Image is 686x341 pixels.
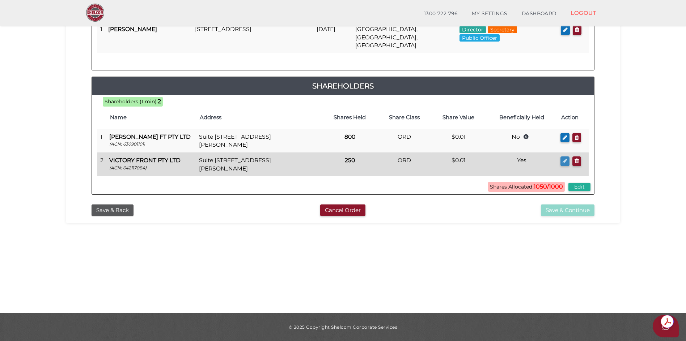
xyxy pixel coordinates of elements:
[320,204,365,216] button: Cancel Order
[314,22,352,53] td: [DATE]
[326,115,373,121] h4: Shares Held
[200,115,319,121] h4: Address
[344,133,355,140] b: 800
[465,7,514,21] a: MY SETTINGS
[97,22,105,53] td: 1
[105,98,158,105] span: Shareholders (1 min):
[345,157,355,164] b: 250
[653,315,679,337] button: Open asap
[486,153,558,176] td: Yes
[534,183,563,190] b: 1050/1000
[97,129,106,153] td: 1
[92,204,134,216] button: Save & Back
[192,22,314,53] td: [STREET_ADDRESS]
[488,26,517,33] span: Secretary
[488,182,565,192] span: Shares Allocated:
[109,133,191,140] b: [PERSON_NAME] FT PTY LTD
[490,115,554,121] h4: Beneficially Held
[541,204,594,216] button: Save & Continue
[108,26,157,33] b: [PERSON_NAME]
[196,153,322,176] td: Suite [STREET_ADDRESS][PERSON_NAME]
[109,141,193,147] p: (ACN: 630901101)
[432,129,486,153] td: $0.01
[568,183,590,191] button: Edit
[417,7,465,21] a: 1300 722 796
[158,98,161,105] b: 2
[196,129,322,153] td: Suite [STREET_ADDRESS][PERSON_NAME]
[381,115,428,121] h4: Share Class
[514,7,564,21] a: DASHBOARD
[92,80,594,92] a: Shareholders
[377,129,431,153] td: ORD
[486,129,558,153] td: No
[460,34,500,42] span: Public Officer
[110,115,192,121] h4: Name
[109,165,193,171] p: (ACN: 642117084)
[109,157,181,164] b: VICTORY FRONT PTY LTD
[563,5,604,20] a: LOGOUT
[72,324,614,330] div: © 2025 Copyright Shelcom Corporate Services
[561,115,585,121] h4: Action
[460,26,486,33] span: Director
[97,153,106,176] td: 2
[377,153,431,176] td: ORD
[432,153,486,176] td: $0.01
[352,22,456,53] td: [GEOGRAPHIC_DATA], [GEOGRAPHIC_DATA], [GEOGRAPHIC_DATA]
[435,115,482,121] h4: Share Value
